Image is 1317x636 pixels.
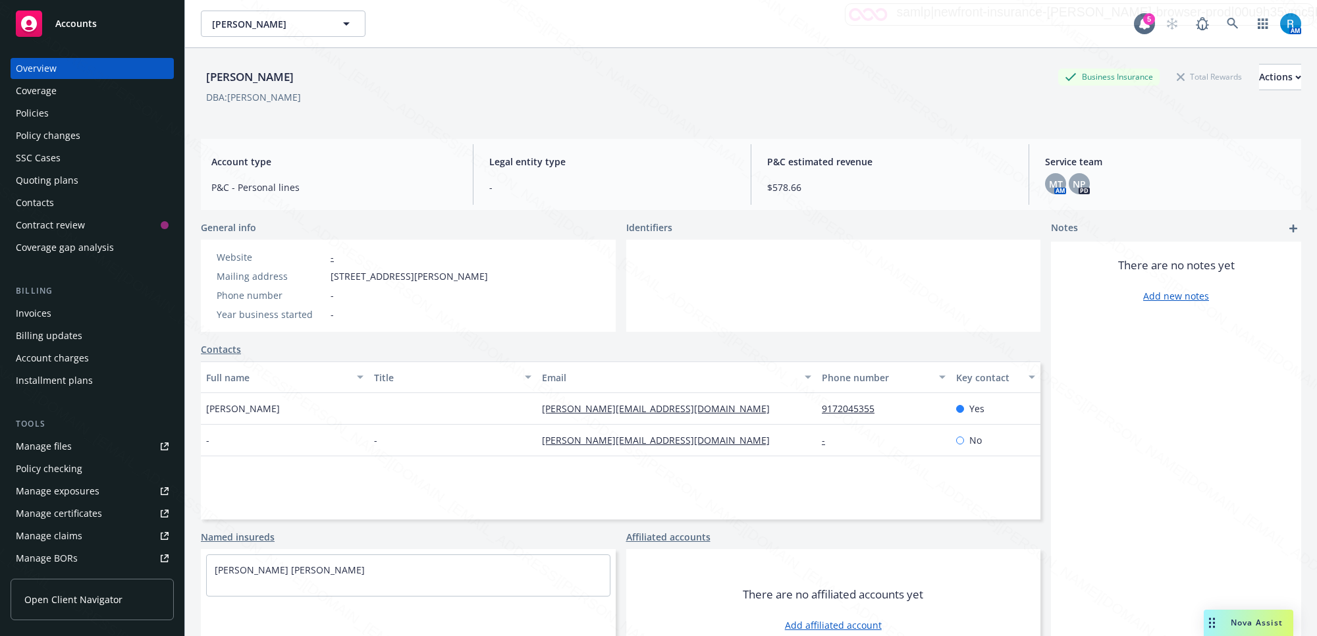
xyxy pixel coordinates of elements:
div: Manage certificates [16,503,102,524]
a: Quoting plans [11,170,174,191]
div: Mailing address [217,269,325,283]
span: Account type [211,155,457,169]
div: Policies [16,103,49,124]
div: [PERSON_NAME] [201,68,299,86]
a: Named insureds [201,530,275,544]
span: Open Client Navigator [24,593,122,606]
img: photo [1280,13,1301,34]
span: Notes [1051,221,1078,236]
button: Title [369,361,537,393]
span: - [331,307,334,321]
div: Manage claims [16,525,82,546]
div: Account charges [16,348,89,369]
a: Account charges [11,348,174,369]
a: Add new notes [1143,289,1209,303]
a: Switch app [1250,11,1276,37]
div: Policy checking [16,458,82,479]
a: Policies [11,103,174,124]
div: Email [542,371,797,384]
div: 5 [1143,13,1155,24]
a: Overview [11,58,174,79]
span: - [374,433,377,447]
a: add [1285,221,1301,236]
a: Coverage gap analysis [11,237,174,258]
div: Quoting plans [16,170,78,191]
a: Contacts [11,192,174,213]
span: - [206,433,209,447]
a: Installment plans [11,370,174,391]
a: Manage exposures [11,481,174,502]
div: Tools [11,417,174,431]
div: Phone number [217,288,325,302]
span: - [331,288,334,302]
span: There are no notes yet [1118,257,1235,273]
div: Title [374,371,517,384]
div: DBA: [PERSON_NAME] [206,90,301,104]
a: - [822,434,836,446]
div: Manage exposures [16,481,99,502]
div: Coverage [16,80,57,101]
a: Accounts [11,5,174,42]
div: Actions [1259,65,1301,90]
div: Business Insurance [1058,68,1160,85]
a: Manage certificates [11,503,174,524]
div: Key contact [956,371,1021,384]
span: Identifiers [626,221,672,234]
div: SSC Cases [16,147,61,169]
a: [PERSON_NAME][EMAIL_ADDRESS][DOMAIN_NAME] [542,402,780,415]
div: Full name [206,371,349,384]
button: Email [537,361,817,393]
span: [PERSON_NAME] [212,17,326,31]
div: Billing [11,284,174,298]
div: Policy changes [16,125,80,146]
button: [PERSON_NAME] [201,11,365,37]
div: Contacts [16,192,54,213]
span: There are no affiliated accounts yet [743,587,923,602]
a: [PERSON_NAME][EMAIL_ADDRESS][DOMAIN_NAME] [542,434,780,446]
div: Overview [16,58,57,79]
span: MT [1049,177,1063,191]
span: General info [201,221,256,234]
a: Affiliated accounts [626,530,711,544]
div: Phone number [822,371,931,384]
a: Start snowing [1159,11,1185,37]
a: Manage claims [11,525,174,546]
a: - [331,251,334,263]
div: Year business started [217,307,325,321]
a: Policy checking [11,458,174,479]
span: Yes [969,402,984,415]
button: Phone number [817,361,951,393]
div: Coverage gap analysis [16,237,114,258]
span: Legal entity type [489,155,735,169]
a: Contract review [11,215,174,236]
span: P&C estimated revenue [767,155,1013,169]
a: [PERSON_NAME] [PERSON_NAME] [215,564,365,576]
span: [PERSON_NAME] [206,402,280,415]
a: Manage BORs [11,548,174,569]
a: 9172045355 [822,402,885,415]
a: SSC Cases [11,147,174,169]
div: Invoices [16,303,51,324]
a: Report a Bug [1189,11,1216,37]
div: Total Rewards [1170,68,1249,85]
a: Contacts [201,342,241,356]
div: Website [217,250,325,264]
span: P&C - Personal lines [211,180,457,194]
span: Accounts [55,18,97,29]
span: Service team [1045,155,1291,169]
a: Manage files [11,436,174,457]
a: Coverage [11,80,174,101]
span: No [969,433,982,447]
span: Nova Assist [1231,617,1283,628]
a: Invoices [11,303,174,324]
div: Manage files [16,436,72,457]
button: Full name [201,361,369,393]
a: Billing updates [11,325,174,346]
span: NP [1073,177,1086,191]
div: Contract review [16,215,85,236]
a: Add affiliated account [785,618,882,632]
button: Nova Assist [1204,610,1293,636]
span: [STREET_ADDRESS][PERSON_NAME] [331,269,488,283]
button: Key contact [951,361,1040,393]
